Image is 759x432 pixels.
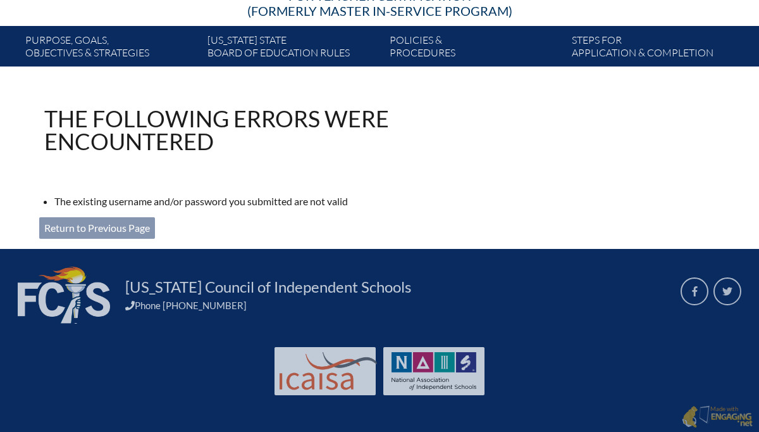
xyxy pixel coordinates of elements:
[677,403,758,432] a: Made with
[710,405,753,429] p: Made with
[44,107,490,153] h1: The following errors were encountered
[682,405,698,428] img: Engaging - Bring it online
[392,352,476,390] img: NAIS Logo
[54,193,500,210] li: The existing username and/or password you submitted are not valid
[39,217,155,239] a: Return to Previous Page
[280,352,377,390] img: Int'l Council Advancing Independent School Accreditation logo
[125,300,665,311] div: Phone [PHONE_NUMBER]
[710,412,753,428] img: Engaging - Bring it online
[120,277,416,297] a: [US_STATE] Council of Independent Schools
[18,267,110,324] img: FCIS_logo_white
[385,31,567,67] a: Policies &Procedures
[567,31,749,67] a: Steps forapplication & completion
[699,405,712,424] img: Engaging - Bring it online
[20,31,202,67] a: Purpose, goals,objectives & strategies
[202,31,385,67] a: [US_STATE] StateBoard of Education rules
